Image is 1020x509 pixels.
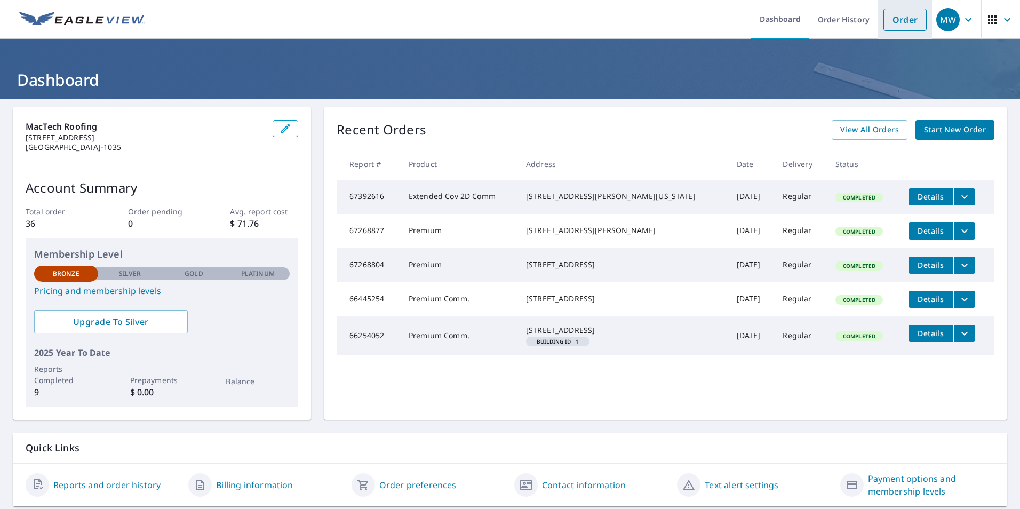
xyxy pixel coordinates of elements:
[953,222,975,240] button: filesDropdownBtn-67268877
[728,248,775,282] td: [DATE]
[774,214,826,248] td: Regular
[128,217,196,230] p: 0
[337,120,426,140] p: Recent Orders
[526,225,720,236] div: [STREET_ADDRESS][PERSON_NAME]
[953,291,975,308] button: filesDropdownBtn-66445254
[337,248,400,282] td: 67268804
[909,188,953,205] button: detailsBtn-67392616
[26,142,264,152] p: [GEOGRAPHIC_DATA]-1035
[13,69,1007,91] h1: Dashboard
[774,282,826,316] td: Regular
[400,282,517,316] td: Premium Comm.
[34,363,98,386] p: Reports Completed
[774,180,826,214] td: Regular
[909,325,953,342] button: detailsBtn-66254052
[517,148,728,180] th: Address
[130,386,194,399] p: $ 0.00
[774,148,826,180] th: Delivery
[924,123,986,137] span: Start New Order
[909,257,953,274] button: detailsBtn-67268804
[728,282,775,316] td: [DATE]
[130,375,194,386] p: Prepayments
[915,226,947,236] span: Details
[241,269,275,279] p: Platinum
[26,441,994,455] p: Quick Links
[400,214,517,248] td: Premium
[705,479,778,491] a: Text alert settings
[915,192,947,202] span: Details
[119,269,141,279] p: Silver
[34,310,188,333] a: Upgrade To Silver
[909,291,953,308] button: detailsBtn-66445254
[400,180,517,214] td: Extended Cov 2D Comm
[542,479,626,491] a: Contact information
[26,178,298,197] p: Account Summary
[19,12,145,28] img: EV Logo
[34,284,290,297] a: Pricing and membership levels
[936,8,960,31] div: MW
[379,479,457,491] a: Order preferences
[530,339,585,344] span: 1
[836,228,882,235] span: Completed
[26,217,94,230] p: 36
[526,293,720,304] div: [STREET_ADDRESS]
[728,180,775,214] td: [DATE]
[400,148,517,180] th: Product
[915,294,947,304] span: Details
[836,332,882,340] span: Completed
[230,217,298,230] p: $ 71.76
[226,376,290,387] p: Balance
[26,206,94,217] p: Total order
[774,316,826,355] td: Regular
[728,214,775,248] td: [DATE]
[728,316,775,355] td: [DATE]
[774,248,826,282] td: Regular
[26,133,264,142] p: [STREET_ADDRESS]
[34,346,290,359] p: 2025 Year To Date
[537,339,571,344] em: Building ID
[26,120,264,133] p: MacTech Roofing
[953,325,975,342] button: filesDropdownBtn-66254052
[34,386,98,399] p: 9
[915,328,947,338] span: Details
[337,180,400,214] td: 67392616
[840,123,899,137] span: View All Orders
[832,120,907,140] a: View All Orders
[526,259,720,270] div: [STREET_ADDRESS]
[185,269,203,279] p: Gold
[43,316,179,328] span: Upgrade To Silver
[836,262,882,269] span: Completed
[827,148,900,180] th: Status
[230,206,298,217] p: Avg. report cost
[909,222,953,240] button: detailsBtn-67268877
[526,325,720,336] div: [STREET_ADDRESS]
[915,120,994,140] a: Start New Order
[728,148,775,180] th: Date
[526,191,720,202] div: [STREET_ADDRESS][PERSON_NAME][US_STATE]
[128,206,196,217] p: Order pending
[915,260,947,270] span: Details
[337,148,400,180] th: Report #
[53,269,79,279] p: Bronze
[836,194,882,201] span: Completed
[337,316,400,355] td: 66254052
[953,257,975,274] button: filesDropdownBtn-67268804
[34,247,290,261] p: Membership Level
[883,9,927,31] a: Order
[400,316,517,355] td: Premium Comm.
[400,248,517,282] td: Premium
[216,479,293,491] a: Billing information
[337,214,400,248] td: 67268877
[868,472,994,498] a: Payment options and membership levels
[337,282,400,316] td: 66445254
[836,296,882,304] span: Completed
[53,479,161,491] a: Reports and order history
[953,188,975,205] button: filesDropdownBtn-67392616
